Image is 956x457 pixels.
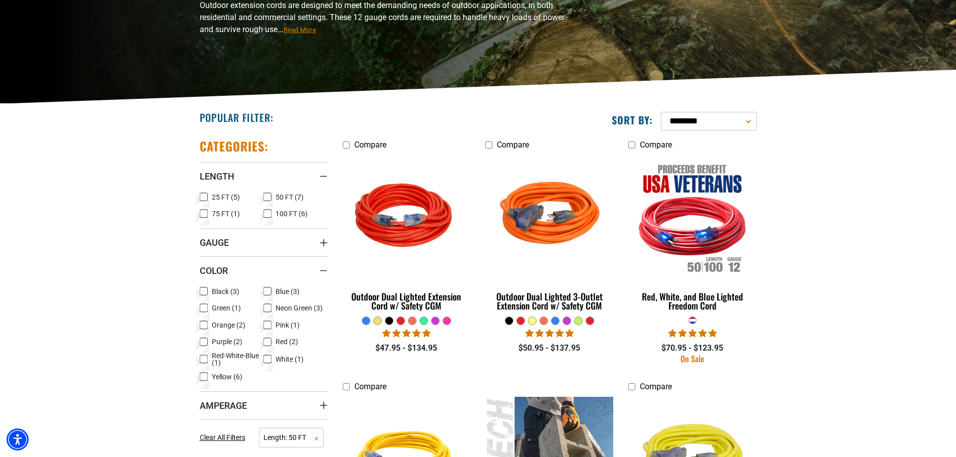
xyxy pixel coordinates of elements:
[212,194,240,201] span: 25 FT (5)
[212,210,240,217] span: 75 FT (1)
[629,160,756,275] img: Red, White, and Blue Lighted Freedom Cord
[628,155,756,316] a: Red, White, and Blue Lighted Freedom Cord Red, White, and Blue Lighted Freedom Cord
[276,322,300,329] span: Pink (1)
[276,356,304,363] span: White (1)
[212,322,245,329] span: Orange (2)
[212,304,241,312] span: Green (1)
[200,1,565,34] span: Outdoor extension cords are designed to meet the demanding needs of outdoor applications, in both...
[212,352,260,366] span: Red-White-Blue (1)
[259,432,324,442] a: Length: 50 FT
[7,428,29,450] div: Accessibility Menu
[200,400,247,411] span: Amperage
[628,342,756,354] div: $70.95 - $123.95
[200,256,328,284] summary: Color
[354,140,386,149] span: Compare
[640,140,672,149] span: Compare
[200,432,249,443] a: Clear All Filters
[284,26,316,34] span: Read More
[200,111,274,124] h2: Popular Filter:
[640,382,672,391] span: Compare
[628,355,756,363] div: On Sale
[486,160,613,275] img: orange
[612,113,653,126] label: Sort by:
[212,288,239,295] span: Black (3)
[276,304,323,312] span: Neon Green (3)
[343,342,471,354] div: $47.95 - $134.95
[485,342,613,354] div: $50.95 - $137.95
[276,288,300,295] span: Blue (3)
[200,237,229,248] span: Gauge
[485,292,613,310] div: Outdoor Dual Lighted 3-Outlet Extension Cord w/ Safety CGM
[200,138,269,154] h2: Categories:
[276,194,304,201] span: 50 FT (7)
[343,292,471,310] div: Outdoor Dual Lighted Extension Cord w/ Safety CGM
[212,373,242,380] span: Yellow (6)
[628,292,756,310] div: Red, White, and Blue Lighted Freedom Cord
[525,329,574,338] span: 4.80 stars
[212,338,242,345] span: Purple (2)
[276,210,308,217] span: 100 FT (6)
[343,155,471,316] a: Red Outdoor Dual Lighted Extension Cord w/ Safety CGM
[200,391,328,419] summary: Amperage
[259,428,324,447] span: Length: 50 FT
[200,171,234,182] span: Length
[200,265,228,276] span: Color
[200,433,245,441] span: Clear All Filters
[200,162,328,190] summary: Length
[200,228,328,256] summary: Gauge
[354,382,386,391] span: Compare
[382,329,431,338] span: 4.81 stars
[343,160,470,275] img: Red
[276,338,298,345] span: Red (2)
[497,140,529,149] span: Compare
[668,329,717,338] span: 4.95 stars
[485,155,613,316] a: orange Outdoor Dual Lighted 3-Outlet Extension Cord w/ Safety CGM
